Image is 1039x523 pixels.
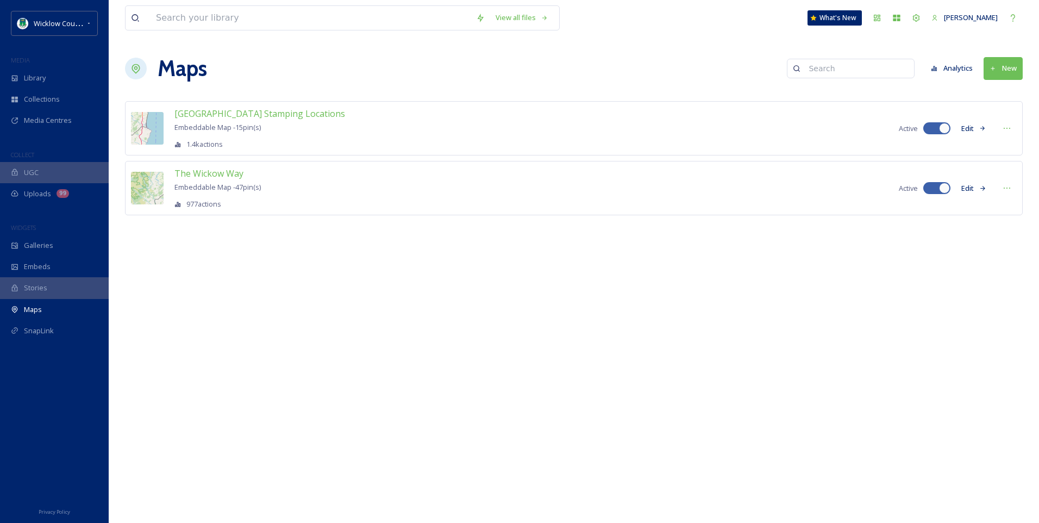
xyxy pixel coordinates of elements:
[174,108,345,120] span: [GEOGRAPHIC_DATA] Stamping Locations
[956,118,992,139] button: Edit
[24,283,47,293] span: Stories
[24,189,51,199] span: Uploads
[11,56,30,64] span: MEDIA
[24,326,54,336] span: SnapLink
[186,199,221,209] span: 977 actions
[174,122,261,132] span: Embeddable Map - 15 pin(s)
[944,13,998,22] span: [PERSON_NAME]
[186,139,223,150] span: 1.4k actions
[174,182,261,192] span: Embeddable Map - 47 pin(s)
[808,10,862,26] a: What's New
[24,94,60,104] span: Collections
[34,18,110,28] span: Wicklow County Council
[899,123,918,134] span: Active
[899,183,918,194] span: Active
[926,7,1003,28] a: [PERSON_NAME]
[17,18,28,29] img: download%20(9).png
[11,151,34,159] span: COLLECT
[24,115,72,126] span: Media Centres
[57,189,69,198] div: 99
[24,167,39,178] span: UGC
[24,240,53,251] span: Galleries
[11,223,36,232] span: WIDGETS
[984,57,1023,79] button: New
[24,73,46,83] span: Library
[39,508,70,515] span: Privacy Policy
[490,7,554,28] a: View all files
[24,304,42,315] span: Maps
[925,58,978,79] button: Analytics
[803,58,909,79] input: Search
[174,167,243,179] span: The Wickow Way
[925,58,984,79] a: Analytics
[39,505,70,518] a: Privacy Policy
[151,6,471,30] input: Search your library
[158,52,207,85] a: Maps
[24,261,51,272] span: Embeds
[956,178,992,199] button: Edit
